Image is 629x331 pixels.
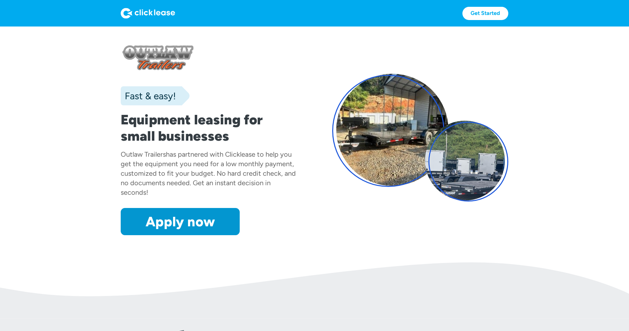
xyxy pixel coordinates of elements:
[121,89,176,103] div: Fast & easy!
[121,150,166,158] div: Outlaw Trailers
[462,7,508,20] a: Get Started
[121,208,240,235] a: Apply now
[121,150,296,196] div: has partnered with Clicklease to help you get the equipment you need for a low monthly payment, c...
[121,8,175,19] img: Logo
[121,111,297,144] h1: Equipment leasing for small businesses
